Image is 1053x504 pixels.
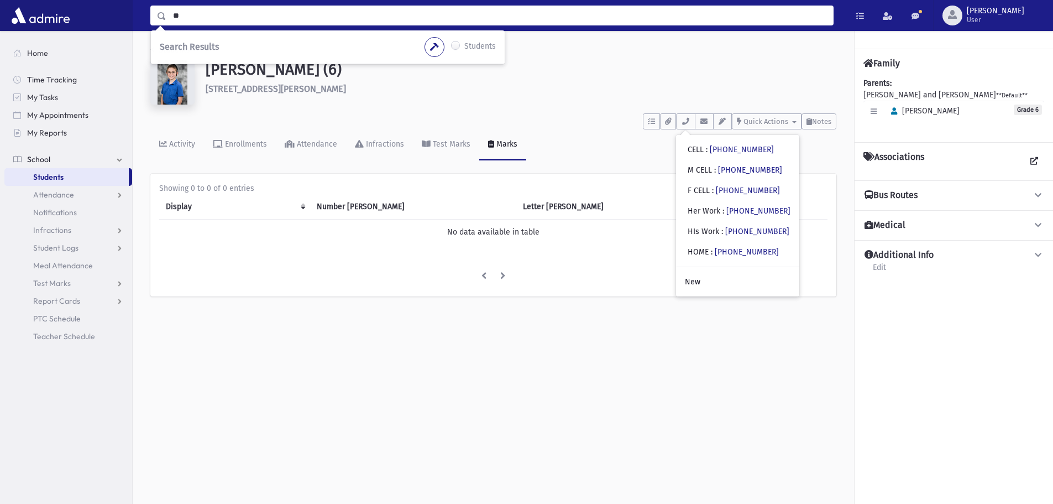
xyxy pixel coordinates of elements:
[4,44,132,62] a: Home
[276,129,346,160] a: Attendance
[1014,105,1042,115] span: Grade 6
[863,79,892,88] b: Parents:
[33,225,71,235] span: Infractions
[9,4,72,27] img: AdmirePro
[872,261,887,281] a: Edit
[716,186,780,195] a: [PHONE_NUMBER]
[886,106,960,116] span: [PERSON_NAME]
[865,190,918,201] h4: Bus Routes
[206,84,836,94] h6: [STREET_ADDRESS][PERSON_NAME]
[167,139,195,149] div: Activity
[967,7,1024,15] span: [PERSON_NAME]
[726,206,790,216] a: [PHONE_NUMBER]
[346,129,413,160] a: Infractions
[295,139,337,149] div: Attendance
[863,250,1044,261] button: Additional Info
[33,278,71,288] span: Test Marks
[159,183,827,194] div: Showing 0 to 0 of 0 entries
[4,274,132,292] a: Test Marks
[718,165,782,175] a: [PHONE_NUMBER]
[4,186,132,204] a: Attendance
[364,139,404,149] div: Infractions
[4,168,129,186] a: Students
[711,247,713,257] span: :
[516,194,695,220] th: Letter Mark
[33,331,95,341] span: Teacher Schedule
[33,172,64,182] span: Students
[714,165,716,175] span: :
[4,204,132,221] a: Notifications
[27,48,48,58] span: Home
[166,6,833,25] input: Search
[863,77,1044,133] div: [PERSON_NAME] and [PERSON_NAME]
[676,272,799,292] a: New
[863,220,1044,231] button: Medical
[967,15,1024,24] span: User
[27,92,58,102] span: My Tasks
[431,139,470,149] div: Test Marks
[4,292,132,310] a: Report Cards
[464,40,496,54] label: Students
[150,45,190,55] a: Students
[204,129,276,160] a: Enrollments
[743,117,788,126] span: Quick Actions
[4,257,132,274] a: Meal Attendance
[688,144,774,155] div: CELL
[27,128,67,138] span: My Reports
[4,221,132,239] a: Infractions
[310,194,516,220] th: Number Mark
[33,207,77,217] span: Notifications
[4,310,132,328] a: PTC Schedule
[725,227,789,236] a: [PHONE_NUMBER]
[863,190,1044,201] button: Bus Routes
[413,129,479,160] a: Test Marks
[706,145,708,154] span: :
[865,220,905,231] h4: Medical
[206,60,836,79] h1: [PERSON_NAME] (6)
[4,150,132,168] a: School
[715,247,779,257] a: [PHONE_NUMBER]
[223,139,267,149] div: Enrollments
[4,89,132,106] a: My Tasks
[4,106,132,124] a: My Appointments
[801,113,836,129] button: Notes
[688,246,779,258] div: HOME
[721,227,723,236] span: :
[688,226,789,237] div: HIs Work
[812,117,831,126] span: Notes
[4,328,132,345] a: Teacher Schedule
[33,314,81,324] span: PTC Schedule
[4,239,132,257] a: Student Logs
[150,129,204,160] a: Activity
[27,110,88,120] span: My Appointments
[863,58,900,69] h4: Family
[722,206,724,216] span: :
[33,296,80,306] span: Report Cards
[160,41,219,52] span: Search Results
[494,139,517,149] div: Marks
[159,194,310,220] th: Display
[4,124,132,142] a: My Reports
[865,250,934,261] h4: Additional Info
[710,145,774,154] a: [PHONE_NUMBER]
[4,71,132,89] a: Time Tracking
[33,243,78,253] span: Student Logs
[863,152,924,172] h4: Associations
[688,185,780,196] div: F CELL
[712,186,714,195] span: :
[33,190,74,200] span: Attendance
[27,154,50,164] span: School
[159,220,827,245] td: No data available in table
[150,44,190,60] nav: breadcrumb
[479,129,526,160] a: Marks
[27,75,77,85] span: Time Tracking
[688,205,790,217] div: Her Work
[33,261,93,271] span: Meal Attendance
[732,113,801,129] button: Quick Actions
[688,164,782,176] div: M CELL
[1024,152,1044,172] a: View all Associations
